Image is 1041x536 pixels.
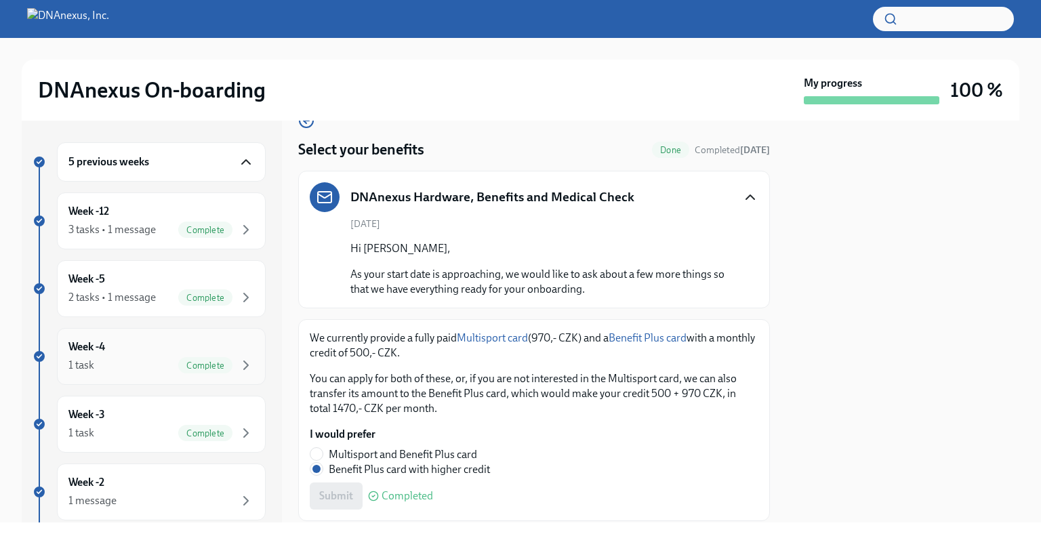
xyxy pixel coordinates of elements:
[350,218,380,230] span: [DATE]
[178,428,232,438] span: Complete
[310,427,501,442] label: I would prefer
[178,360,232,371] span: Complete
[27,8,109,30] img: DNAnexus, Inc.
[68,358,94,373] div: 1 task
[68,154,149,169] h6: 5 previous weeks
[652,145,689,155] span: Done
[68,339,105,354] h6: Week -4
[68,426,94,440] div: 1 task
[310,331,758,360] p: We currently provide a fully paid (970,- CZK) and a with a monthly credit of 500,- CZK.
[350,267,737,297] p: As your start date is approaching, we would like to ask about a few more things so that we have e...
[382,491,433,501] span: Completed
[609,331,687,344] a: Benefit Plus card
[68,475,104,490] h6: Week -2
[33,463,266,520] a: Week -21 message
[457,331,528,344] a: Multisport card
[33,260,266,317] a: Week -52 tasks • 1 messageComplete
[68,204,109,219] h6: Week -12
[350,188,634,206] h5: DNAnexus Hardware, Benefits and Medical Check
[33,396,266,453] a: Week -31 taskComplete
[329,447,477,462] span: Multisport and Benefit Plus card
[57,142,266,182] div: 5 previous weeks
[804,76,862,91] strong: My progress
[695,144,770,156] span: Completed
[68,222,156,237] div: 3 tasks • 1 message
[298,140,424,160] h4: Select your benefits
[68,493,117,508] div: 1 message
[68,290,156,305] div: 2 tasks • 1 message
[33,192,266,249] a: Week -123 tasks • 1 messageComplete
[68,272,105,287] h6: Week -5
[178,225,232,235] span: Complete
[68,407,105,422] h6: Week -3
[33,328,266,385] a: Week -41 taskComplete
[329,462,490,477] span: Benefit Plus card with higher credit
[695,144,770,157] span: July 24th, 2025 22:19
[950,78,1003,102] h3: 100 %
[740,144,770,156] strong: [DATE]
[310,371,758,416] p: You can apply for both of these, or, if you are not interested in the Multisport card, we can als...
[350,241,737,256] p: Hi [PERSON_NAME],
[38,77,266,104] h2: DNAnexus On-boarding
[178,293,232,303] span: Complete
